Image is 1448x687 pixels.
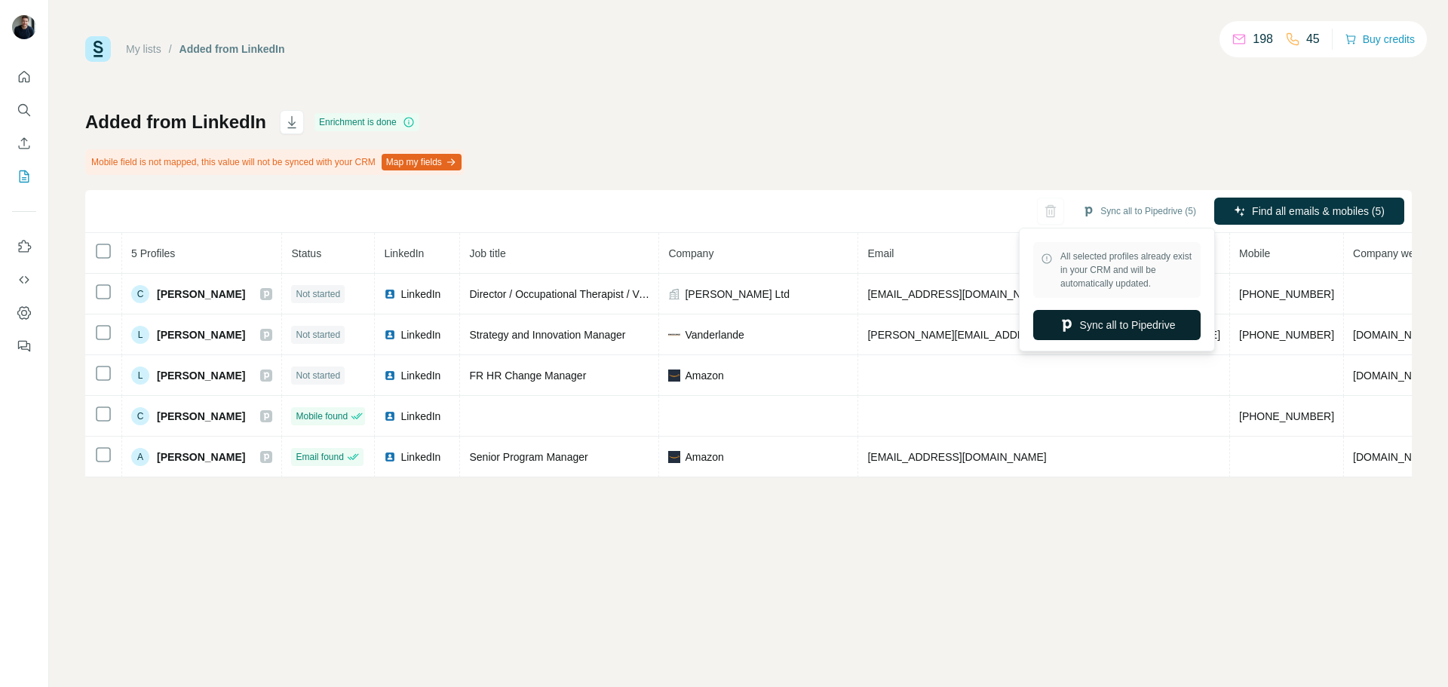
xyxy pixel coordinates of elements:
button: Dashboard [12,299,36,327]
span: LinkedIn [400,409,440,424]
li: / [169,41,172,57]
img: LinkedIn logo [384,288,396,300]
span: Director / Occupational Therapist / Vocational Case Manager [469,288,753,300]
span: LinkedIn [400,449,440,465]
div: L [131,326,149,344]
button: Enrich CSV [12,130,36,157]
div: Mobile field is not mapped, this value will not be synced with your CRM [85,149,465,175]
span: [EMAIL_ADDRESS][DOMAIN_NAME] [867,451,1046,463]
span: [PERSON_NAME] [157,327,245,342]
div: A [131,448,149,466]
p: 198 [1253,30,1273,48]
p: 45 [1306,30,1320,48]
div: L [131,367,149,385]
button: Use Surfe API [12,266,36,293]
span: Not started [296,287,340,301]
button: Map my fields [382,154,462,170]
button: Sync all to Pipedrive (5) [1072,200,1207,222]
img: Surfe Logo [85,36,111,62]
div: Added from LinkedIn [179,41,285,57]
span: Company [668,247,713,259]
button: Sync all to Pipedrive [1033,310,1201,340]
span: Vanderlande [685,327,744,342]
span: LinkedIn [400,287,440,302]
button: Quick start [12,63,36,90]
img: Avatar [12,15,36,39]
span: [PERSON_NAME] [157,368,245,383]
span: Email [867,247,894,259]
img: LinkedIn logo [384,451,396,463]
span: Amazon [685,368,723,383]
span: [PERSON_NAME] Ltd [685,287,790,302]
span: Mobile [1239,247,1270,259]
span: [PERSON_NAME] [157,409,245,424]
span: LinkedIn [400,368,440,383]
span: Senior Program Manager [469,451,587,463]
button: Buy credits [1345,29,1415,50]
div: C [131,407,149,425]
span: Not started [296,369,340,382]
button: Feedback [12,333,36,360]
button: Search [12,97,36,124]
span: Mobile found [296,409,348,423]
span: 5 Profiles [131,247,175,259]
span: [PERSON_NAME] [157,287,245,302]
span: Email found [296,450,343,464]
img: company-logo [668,370,680,382]
span: Amazon [685,449,723,465]
img: company-logo [668,329,680,341]
span: [PHONE_NUMBER] [1239,329,1334,341]
span: LinkedIn [400,327,440,342]
span: Company website [1353,247,1437,259]
a: My lists [126,43,161,55]
div: C [131,285,149,303]
button: Find all emails & mobiles (5) [1214,198,1404,225]
img: company-logo [668,451,680,463]
button: Use Surfe on LinkedIn [12,233,36,260]
img: LinkedIn logo [384,329,396,341]
button: My lists [12,163,36,190]
img: LinkedIn logo [384,410,396,422]
span: Status [291,247,321,259]
span: Not started [296,328,340,342]
span: Job title [469,247,505,259]
span: All selected profiles already exist in your CRM and will be automatically updated. [1060,250,1193,290]
span: [DOMAIN_NAME] [1353,451,1437,463]
span: FR HR Change Manager [469,370,586,382]
span: Strategy and Innovation Manager [469,329,625,341]
span: [PHONE_NUMBER] [1239,288,1334,300]
span: [PERSON_NAME][EMAIL_ADDRESS][PERSON_NAME][DOMAIN_NAME] [867,329,1220,341]
div: Enrichment is done [314,113,419,131]
span: LinkedIn [384,247,424,259]
span: [DOMAIN_NAME] [1353,329,1437,341]
span: [EMAIL_ADDRESS][DOMAIN_NAME] [867,288,1046,300]
span: [PHONE_NUMBER] [1239,410,1334,422]
h1: Added from LinkedIn [85,110,266,134]
img: LinkedIn logo [384,370,396,382]
span: [DOMAIN_NAME] [1353,370,1437,382]
span: [PERSON_NAME] [157,449,245,465]
span: Find all emails & mobiles (5) [1252,204,1385,219]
